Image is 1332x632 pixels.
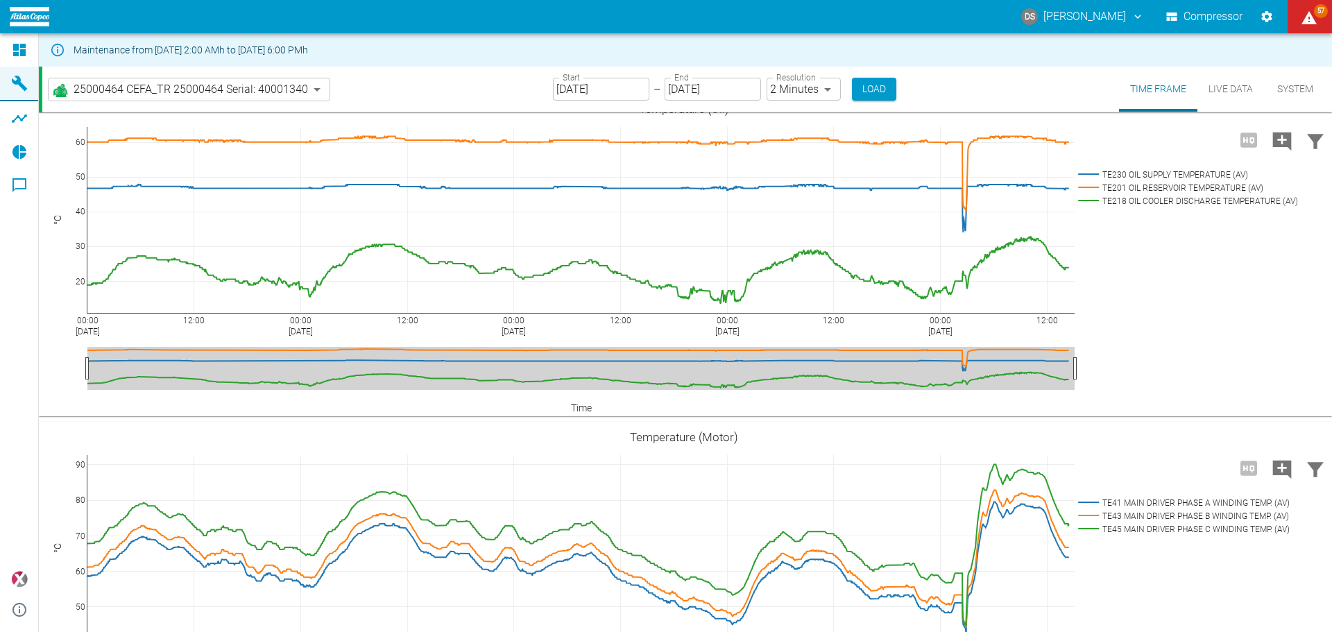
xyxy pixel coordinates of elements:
[654,81,660,97] p: –
[1021,8,1038,25] div: DS
[1019,4,1146,29] button: daniel.schauer@atlascopco.com
[553,78,649,101] input: MM/DD/YYYY
[1197,67,1264,112] button: Live Data
[10,7,49,26] img: logo
[1264,67,1326,112] button: System
[563,71,580,83] label: Start
[674,71,688,83] label: End
[1254,4,1279,29] button: Settings
[1119,67,1197,112] button: Time Frame
[1299,450,1332,486] button: Filter Chart Data
[776,71,815,83] label: Resolution
[665,78,761,101] input: MM/DD/YYYY
[1163,4,1246,29] button: Compressor
[1265,450,1299,486] button: Add comment
[11,571,28,588] img: Xplore Logo
[74,37,308,62] div: Maintenance from [DATE] 2:00 AMh to [DATE] 6:00 PMh
[767,78,841,101] div: 2 Minutes
[1314,4,1328,18] span: 57
[1232,133,1265,146] span: High Resolution only available for periods of <3 days
[852,78,896,101] button: Load
[51,81,308,98] a: 25000464 CEFA_TR 25000464 Serial: 40001340
[1299,122,1332,158] button: Filter Chart Data
[74,81,308,97] span: 25000464 CEFA_TR 25000464 Serial: 40001340
[1265,122,1299,158] button: Add comment
[1232,461,1265,474] span: High Resolution only available for periods of <3 days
